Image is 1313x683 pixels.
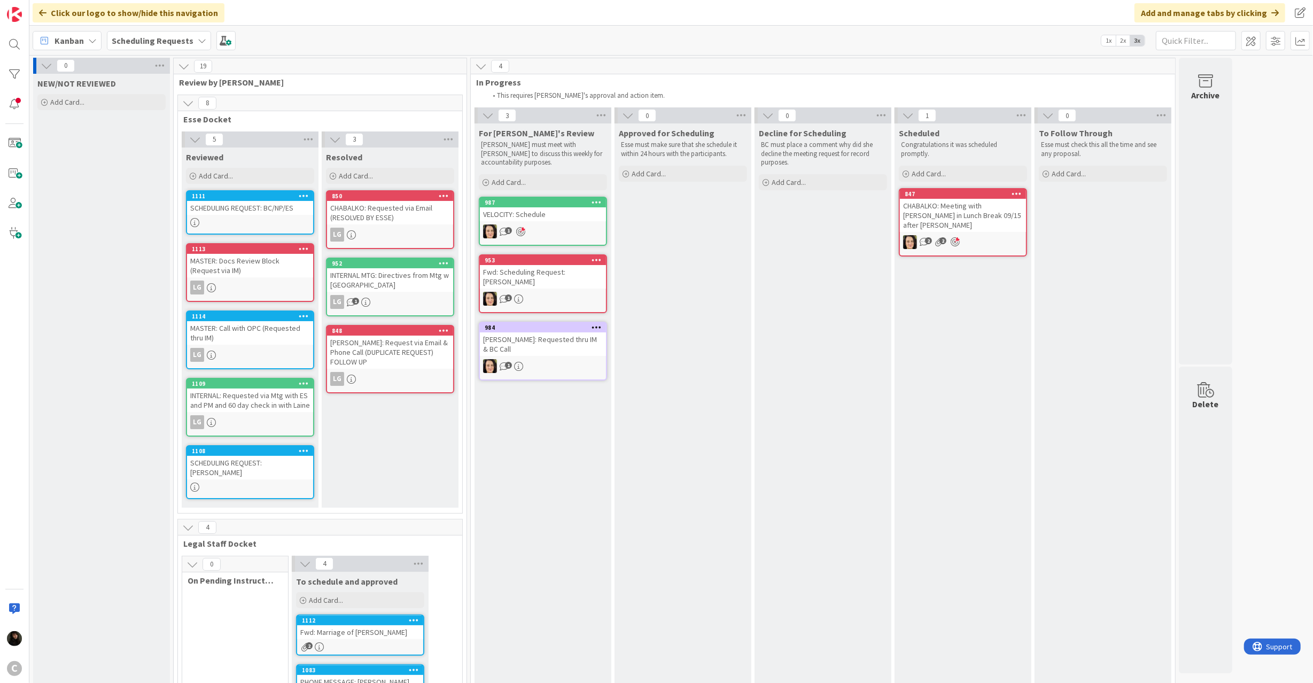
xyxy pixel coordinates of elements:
[327,326,453,336] div: 848
[479,128,594,138] span: For Breanna's Review
[297,616,423,639] div: 1112Fwd: Marriage of [PERSON_NAME]
[480,292,606,306] div: BL
[186,152,223,162] span: Reviewed
[632,169,666,178] span: Add Card...
[485,257,606,264] div: 953
[900,199,1026,232] div: CHABALKO: Meeting with [PERSON_NAME] in Lunch Break 09/15 after [PERSON_NAME]
[912,169,946,178] span: Add Card...
[50,97,84,107] span: Add Card...
[330,372,344,386] div: LG
[481,141,605,167] p: [PERSON_NAME] must meet with [PERSON_NAME] to discuss this weekly for accountability purposes.
[187,456,313,479] div: SCHEDULING REQUEST: [PERSON_NAME]
[903,235,917,249] img: BL
[302,617,423,624] div: 1112
[192,192,313,200] div: 1111
[296,576,398,587] span: To schedule and approved
[22,2,49,14] span: Support
[778,109,796,122] span: 0
[190,348,204,362] div: LG
[900,189,1026,199] div: 847
[190,415,204,429] div: LG
[487,91,1167,100] li: This requires [PERSON_NAME]'s approval and action item.
[187,244,313,254] div: 1113
[480,323,606,356] div: 984[PERSON_NAME]: Requested thru IM & BC Call
[7,661,22,676] div: C
[505,362,512,369] span: 1
[900,235,1026,249] div: BL
[621,141,745,158] p: Esse must make sure that she schedule it within 24 hours with the participants.
[112,35,193,46] b: Scheduling Requests
[327,228,453,242] div: LG
[187,446,313,456] div: 1108
[199,171,233,181] span: Add Card...
[483,292,497,306] img: BL
[327,201,453,224] div: CHABALKO: Requested via Email (RESOLVED BY ESSE)
[485,324,606,331] div: 984
[483,359,497,373] img: BL
[187,312,313,321] div: 1114
[480,198,606,207] div: 987
[187,415,313,429] div: LG
[188,575,275,586] span: On Pending Instructed by Legal
[194,60,212,73] span: 19
[1193,398,1219,410] div: Delete
[480,332,606,356] div: [PERSON_NAME]: Requested thru IM & BC Call
[187,254,313,277] div: MASTER: Docs Review Block (Request via IM)
[480,359,606,373] div: BL
[192,245,313,253] div: 1113
[345,133,363,146] span: 3
[505,294,512,301] span: 1
[192,380,313,387] div: 1109
[187,389,313,412] div: INTERNAL: Requested via Mtg with ES and PM and 60 day check in with Laine
[192,447,313,455] div: 1108
[480,224,606,238] div: BL
[925,237,932,244] span: 2
[327,268,453,292] div: INTERNAL MTG: Directives from Mtg w [GEOGRAPHIC_DATA]
[1156,31,1236,50] input: Quick Filter...
[480,207,606,221] div: VELOCITY: Schedule
[1130,35,1145,46] span: 3x
[485,199,606,206] div: 987
[327,191,453,224] div: 850CHABALKO: Requested via Email (RESOLVED BY ESSE)
[772,177,806,187] span: Add Card...
[183,538,449,549] span: Legal Staff Docket
[619,128,714,138] span: Approved for Scheduling
[505,227,512,234] span: 1
[297,616,423,625] div: 1112
[352,298,359,305] span: 1
[57,59,75,72] span: 0
[480,255,606,265] div: 953
[7,7,22,22] img: Visit kanbanzone.com
[899,128,939,138] span: Scheduled
[1058,109,1076,122] span: 0
[187,201,313,215] div: SCHEDULING REQUEST: BC/NP/ES
[198,521,216,534] span: 4
[192,313,313,320] div: 1114
[1052,169,1086,178] span: Add Card...
[327,259,453,268] div: 952
[190,281,204,294] div: LG
[187,191,313,201] div: 1111
[327,372,453,386] div: LG
[905,190,1026,198] div: 847
[498,109,516,122] span: 3
[327,336,453,369] div: [PERSON_NAME]: Request via Email & Phone Call (DUPLICATE REQUEST) FOLLOW UP
[302,666,423,674] div: 1083
[939,237,946,244] span: 2
[1101,35,1116,46] span: 1x
[315,557,333,570] span: 4
[187,446,313,479] div: 1108SCHEDULING REQUEST: [PERSON_NAME]
[339,171,373,181] span: Add Card...
[327,326,453,369] div: 848[PERSON_NAME]: Request via Email & Phone Call (DUPLICATE REQUEST) FOLLOW UP
[330,228,344,242] div: LG
[476,77,1162,88] span: In Progress
[918,109,936,122] span: 1
[37,78,116,89] span: NEW/NOT REVIEWED
[761,141,885,167] p: BC must place a comment why did she decline the meeting request for record purposes.
[327,295,453,309] div: LG
[306,642,313,649] span: 2
[33,3,224,22] div: Click our logo to show/hide this navigation
[480,198,606,221] div: 987VELOCITY: Schedule
[900,189,1026,232] div: 847CHABALKO: Meeting with [PERSON_NAME] in Lunch Break 09/15 after [PERSON_NAME]
[309,595,343,605] span: Add Card...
